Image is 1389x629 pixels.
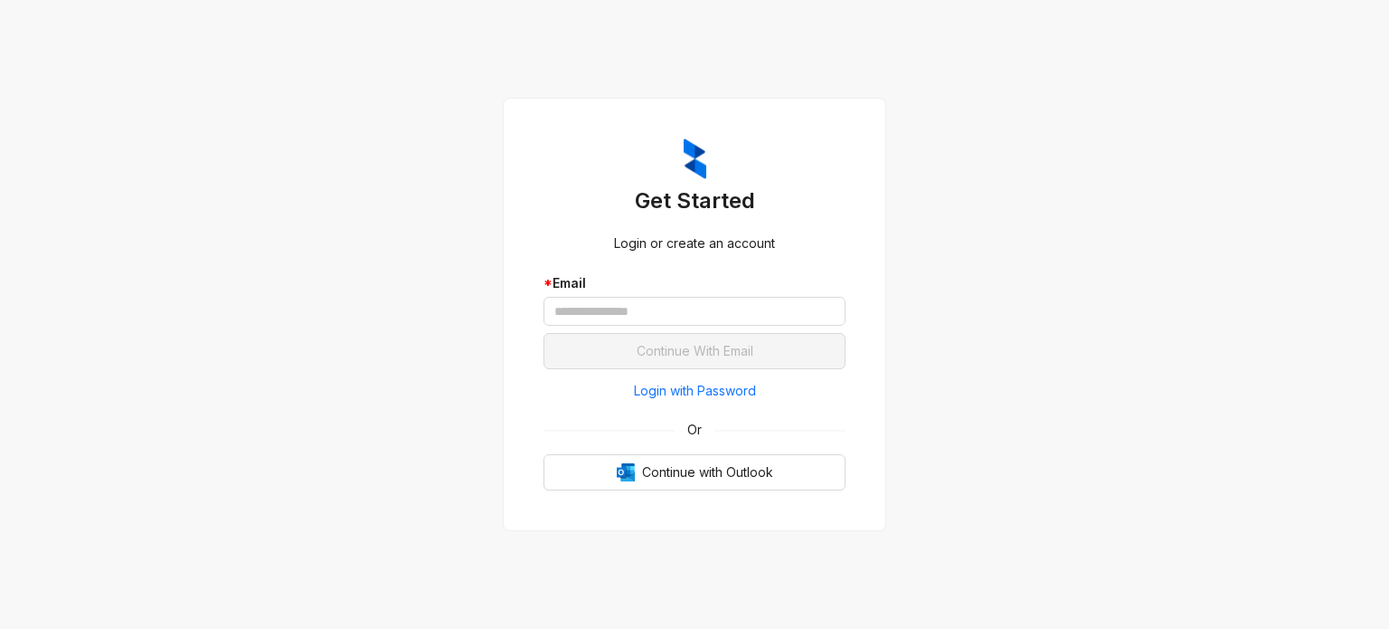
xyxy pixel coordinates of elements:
div: Login or create an account [543,233,846,253]
img: Outlook [617,463,635,481]
button: Continue With Email [543,333,846,369]
div: Email [543,273,846,293]
button: Login with Password [543,376,846,405]
span: Login with Password [634,381,756,401]
button: OutlookContinue with Outlook [543,454,846,491]
h3: Get Started [543,186,846,215]
img: ZumaIcon [684,138,706,180]
span: Continue with Outlook [642,462,773,482]
span: Or [675,420,714,440]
